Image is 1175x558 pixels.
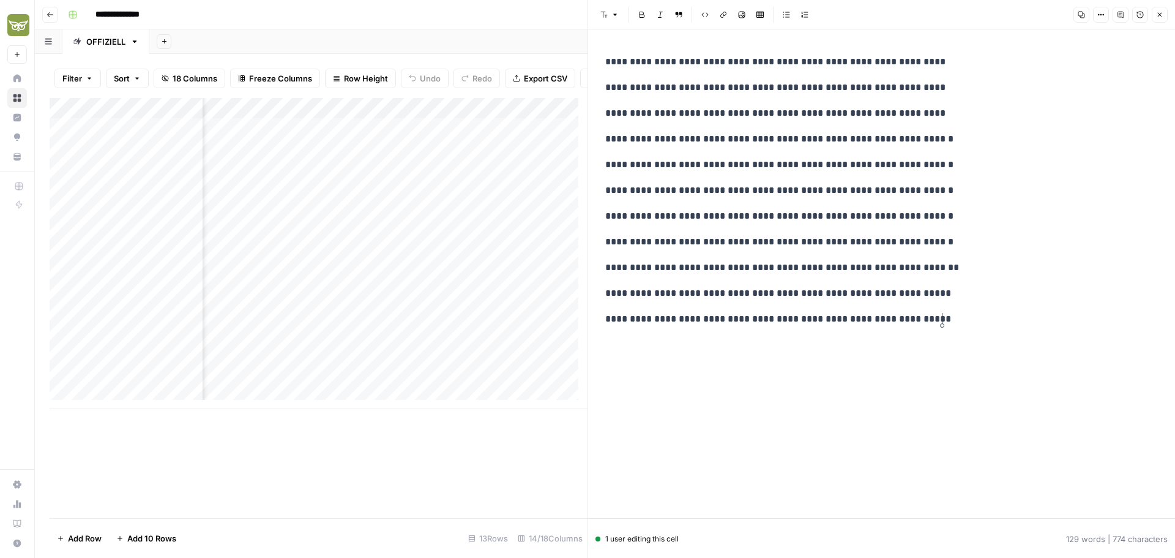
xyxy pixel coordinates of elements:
button: Help + Support [7,533,27,553]
span: 18 Columns [173,72,217,85]
div: 1 user editing this cell [595,533,679,545]
a: Settings [7,475,27,494]
a: Learning Hub [7,514,27,533]
a: Usage [7,494,27,514]
button: Workspace: Evergreen Media [7,10,27,40]
a: Browse [7,88,27,108]
div: 14/18 Columns [513,529,587,548]
button: 18 Columns [154,69,225,88]
span: Filter [62,72,82,85]
a: Insights [7,108,27,127]
span: Row Height [344,72,388,85]
span: Undo [420,72,441,85]
span: Redo [472,72,492,85]
div: 129 words | 774 characters [1066,533,1168,545]
button: Export CSV [505,69,575,88]
button: Add 10 Rows [109,529,184,548]
a: Opportunities [7,127,27,147]
button: Add Row [50,529,109,548]
button: Sort [106,69,149,88]
a: Your Data [7,147,27,167]
img: Evergreen Media Logo [7,14,29,36]
div: OFFIZIELL [86,36,125,48]
button: Undo [401,69,449,88]
button: Freeze Columns [230,69,320,88]
span: Add Row [68,532,102,545]
a: Home [7,69,27,88]
button: Redo [453,69,500,88]
span: Add 10 Rows [127,532,176,545]
a: OFFIZIELL [62,29,149,54]
div: 13 Rows [463,529,513,548]
button: Row Height [325,69,396,88]
span: Sort [114,72,130,85]
button: Filter [54,69,101,88]
span: Freeze Columns [249,72,312,85]
span: Export CSV [524,72,567,85]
